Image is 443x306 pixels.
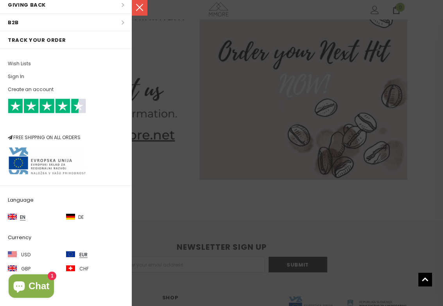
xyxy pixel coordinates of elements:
[8,157,86,164] a: Javni Razpis
[79,266,89,272] span: CHF
[8,147,86,175] img: Javni Razpis
[8,231,124,244] label: Currency
[21,266,30,272] span: GBP
[8,214,17,220] img: i-lang-1.png
[78,215,84,220] span: de
[66,209,124,223] a: de
[66,214,75,220] img: i-lang-2.png
[8,102,124,141] span: FREE SHIPPING ON ALL ORDERS
[20,215,25,220] span: en
[8,98,86,114] img: Trust Pilot Stars
[8,193,124,206] label: Language
[21,252,30,258] span: USD
[8,36,66,44] span: Track your order
[8,60,31,68] span: Wish Lists
[66,246,124,261] a: EUR
[8,246,66,261] a: USD
[8,209,66,223] a: en
[6,274,56,300] inbox-online-store-chat: Shopify online store chat
[66,261,124,275] a: CHF
[8,113,124,134] iframe: Customer reviews powered by Trustpilot
[79,252,88,258] span: EUR
[8,261,66,275] a: GBP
